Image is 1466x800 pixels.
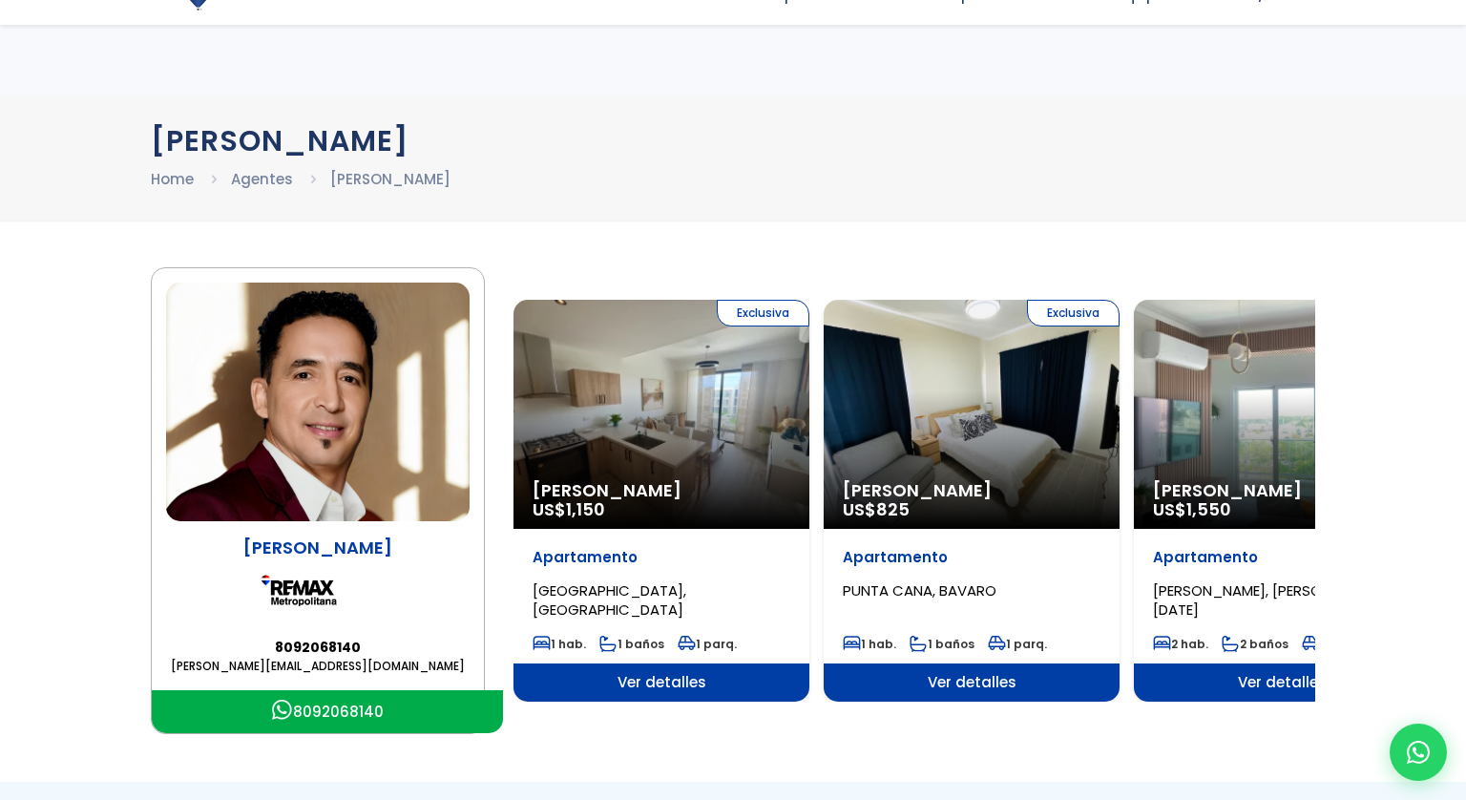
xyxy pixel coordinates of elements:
[843,481,1100,500] span: [PERSON_NAME]
[988,636,1047,652] span: 1 parq.
[1186,497,1231,521] span: 1,550
[1153,548,1411,567] p: Apartamento
[824,663,1120,702] span: Ver detalles
[1153,481,1411,500] span: [PERSON_NAME]
[533,636,586,652] span: 1 hab.
[824,300,1120,702] a: Exclusiva [PERSON_NAME] US$825 Apartamento PUNTA CANA, BAVARO 1 hab. 1 baños 1 parq. Ver detalles
[1153,580,1385,620] span: [PERSON_NAME], [PERSON_NAME][DATE]
[166,638,470,657] a: 8092068140
[910,636,974,652] span: 1 baños
[151,169,194,189] a: Home
[678,636,737,652] span: 1 parq.
[599,636,664,652] span: 1 baños
[261,559,375,621] img: Remax Metropolitana
[843,636,896,652] span: 1 hab.
[166,283,470,521] img: Leonardo Blanco
[824,300,1120,702] div: 2 / 5
[151,124,1315,158] h1: [PERSON_NAME]
[1302,636,1363,652] span: 2 parq.
[843,548,1100,567] p: Apartamento
[513,300,809,702] div: 1 / 5
[533,580,686,620] span: [GEOGRAPHIC_DATA], [GEOGRAPHIC_DATA]
[1153,497,1231,521] span: US$
[513,300,809,702] a: Exclusiva [PERSON_NAME] US$1,150 Apartamento [GEOGRAPHIC_DATA], [GEOGRAPHIC_DATA] 1 hab. 1 baños ...
[843,497,910,521] span: US$
[152,690,503,733] a: Icono Whatsapp8092068140
[717,300,809,326] span: Exclusiva
[533,481,790,500] span: [PERSON_NAME]
[231,169,293,189] a: Agentes
[1134,300,1430,702] a: [PERSON_NAME] US$1,550 Apartamento [PERSON_NAME], [PERSON_NAME][DATE] 2 hab. 2 baños 2 parq. Ver ...
[533,548,790,567] p: Apartamento
[1027,300,1120,326] span: Exclusiva
[1134,663,1430,702] span: Ver detalles
[166,536,470,559] p: [PERSON_NAME]
[1153,636,1208,652] span: 2 hab.
[876,497,910,521] span: 825
[1134,300,1430,702] div: 3 / 5
[272,700,293,721] img: Icono Whatsapp
[1222,636,1288,652] span: 2 baños
[533,497,605,521] span: US$
[330,167,450,191] li: [PERSON_NAME]
[513,663,809,702] span: Ver detalles
[566,497,605,521] span: 1,150
[166,657,470,676] a: [PERSON_NAME][EMAIL_ADDRESS][DOMAIN_NAME]
[843,580,996,600] span: PUNTA CANA, BAVARO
